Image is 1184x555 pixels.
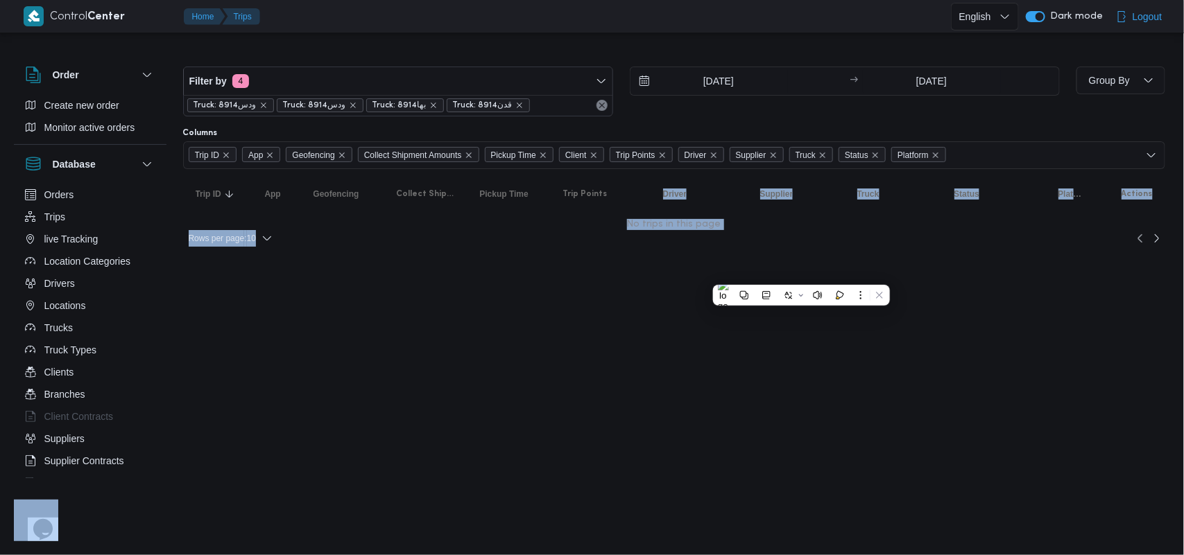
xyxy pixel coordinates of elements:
[19,94,161,116] button: Create new order
[590,151,598,159] button: Remove Client from selection in this group
[53,67,79,83] h3: Order
[710,151,718,159] button: Remove Driver from selection in this group
[44,408,114,425] span: Client Contracts
[25,67,155,83] button: Order
[242,147,280,162] span: App
[19,405,161,428] button: Client Contracts
[818,151,827,159] button: Remove Truck from selection in this group
[565,148,587,163] span: Client
[594,97,610,114] button: Remove
[44,119,135,136] span: Monitor active orders
[189,230,256,247] span: Rows per page : 10
[1076,67,1165,94] button: Group By
[183,230,278,247] button: Rows per page:10
[44,452,124,469] span: Supplier Contracts
[678,147,724,162] span: Driver
[453,99,513,112] span: Truck: قدن8914
[465,151,473,159] button: Remove Collect Shipment Amounts from selection in this group
[44,231,98,247] span: live Tracking
[19,317,161,339] button: Trucks
[283,99,346,112] span: Truck: ودس8914
[19,339,161,361] button: Truck Types
[19,206,161,228] button: Trips
[314,188,359,200] span: Geofencing
[44,253,131,270] span: Location Categories
[14,94,166,144] div: Order
[19,116,161,139] button: Monitor active orders
[184,67,612,95] button: Filter by4 active filters
[88,12,126,22] b: Center
[44,364,74,380] span: Clients
[610,147,673,162] span: Trip Points
[14,500,58,541] iframe: chat widget
[358,147,479,162] span: Collect Shipment Amounts
[196,188,221,200] span: Trip ID; Sorted in descending order
[277,98,363,112] span: Truck: ودس8914
[539,151,547,159] button: Remove Pickup Time from selection in this group
[685,148,707,163] span: Driver
[44,186,74,203] span: Orders
[189,73,227,89] span: Filter by
[563,188,608,200] span: Trip Points
[19,272,161,294] button: Drivers
[863,67,1001,95] input: Press the down key to open a popover containing a calendar.
[222,151,230,159] button: Remove Trip ID from selection in this group
[53,156,96,173] h3: Database
[658,151,667,159] button: Remove Trip Points from selection in this group
[1045,11,1104,22] span: Dark mode
[845,148,868,163] span: Status
[949,183,1039,205] button: Status
[259,101,268,109] button: remove selected entity
[1089,75,1130,86] span: Group By
[1110,3,1168,30] button: Logout
[429,101,438,109] button: remove selected entity
[1132,230,1149,247] button: Previous page
[19,228,161,250] button: live Tracking
[19,294,161,317] button: Locations
[349,101,357,109] button: remove selected entity
[1053,183,1089,205] button: Platform
[25,156,155,173] button: Database
[338,151,346,159] button: Remove Geofencing from selection in this group
[265,188,281,200] span: App
[19,428,161,450] button: Suppliers
[19,472,161,494] button: Devices
[44,319,73,336] span: Trucks
[24,6,44,26] img: X8yXhbKr1z7QwAAAABJRU5ErkJggg==
[397,188,455,200] span: Collect Shipment Amounts
[248,148,263,163] span: App
[515,101,524,109] button: remove selected entity
[730,147,784,162] span: Supplier
[259,183,294,205] button: App
[1146,150,1157,161] button: Open list of options
[232,74,249,88] span: 4 active filters
[364,148,462,163] span: Collect Shipment Amounts
[223,8,260,25] button: Trips
[44,475,79,491] span: Devices
[308,183,377,205] button: Geofencing
[891,147,946,162] span: Platform
[480,188,529,200] span: Pickup Time
[19,250,161,272] button: Location Categories
[954,188,980,200] span: Status
[755,183,838,205] button: Supplier
[44,430,85,447] span: Suppliers
[14,184,166,484] div: Database
[559,147,604,162] span: Client
[616,148,655,163] span: Trip Points
[1122,188,1153,200] span: Actions
[372,99,427,112] span: Truck: بها8914
[850,76,859,86] div: →
[474,183,544,205] button: Pickup Time
[1149,230,1165,247] a: Next page, 2
[194,99,257,112] span: Truck: ودس8914
[44,342,96,358] span: Truck Types
[736,148,766,163] span: Supplier
[44,97,119,114] span: Create new order
[44,297,86,314] span: Locations
[485,147,554,162] span: Pickup Time
[852,183,935,205] button: Truck
[447,98,530,112] span: Truck: قدن8914
[44,275,75,292] span: Drivers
